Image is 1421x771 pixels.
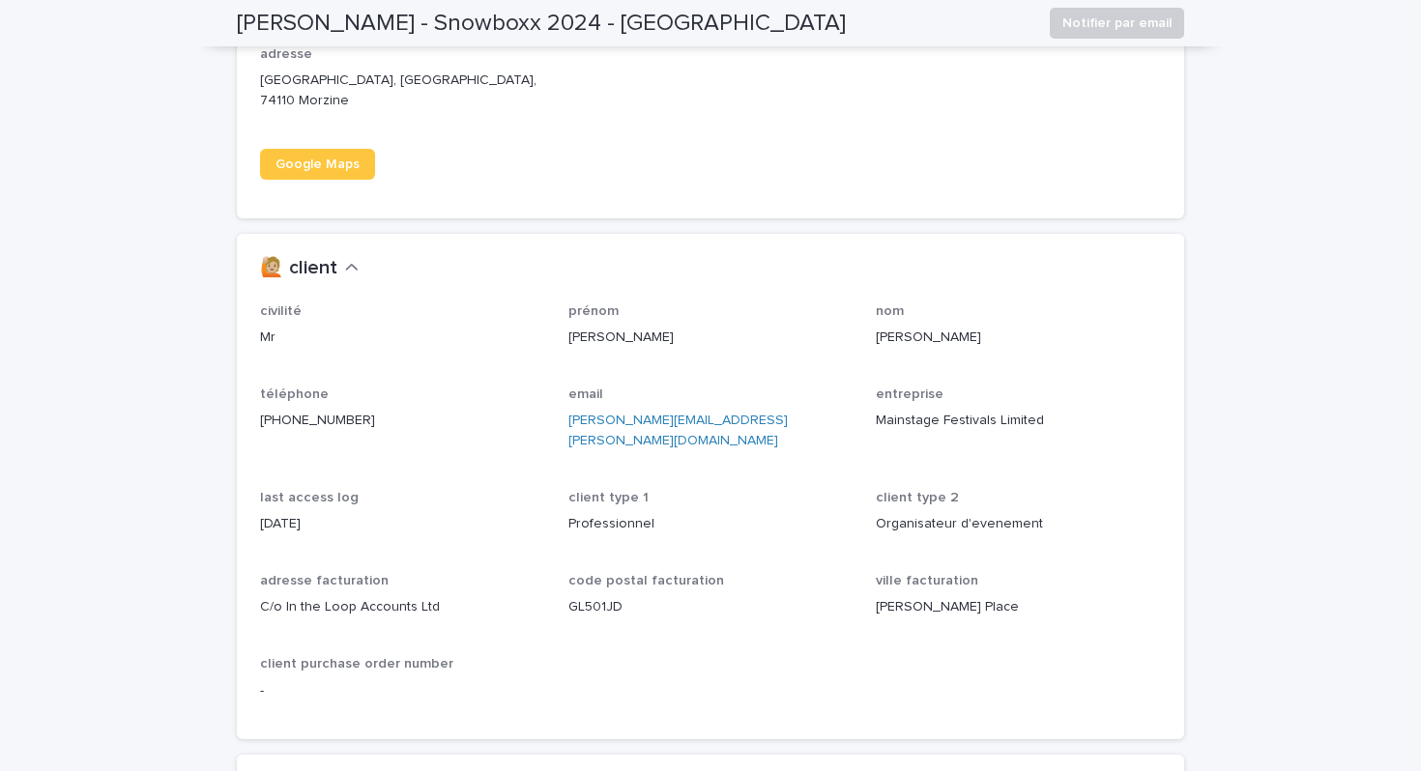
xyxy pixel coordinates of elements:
span: Google Maps [275,157,360,171]
span: code postal facturation [568,574,724,587]
button: 🙋🏼 client [260,257,359,280]
p: C/o In the Loop Accounts Ltd [260,597,545,617]
p: Professionnel [568,514,854,534]
span: last access log [260,491,359,504]
p: [GEOGRAPHIC_DATA], [GEOGRAPHIC_DATA], 74110 Morzine [260,71,545,111]
span: civilité [260,304,302,318]
a: [PHONE_NUMBER] [260,414,375,427]
span: prénom [568,304,619,318]
span: téléphone [260,387,329,401]
span: adresse [260,47,312,61]
p: Mainstage Festivals Limited [876,411,1161,431]
span: client purchase order number [260,657,453,671]
p: - [260,681,545,701]
h2: 🙋🏼 client [260,257,337,280]
span: ville facturation [876,574,978,587]
span: nom [876,304,904,318]
p: [PERSON_NAME] [568,328,854,348]
a: Google Maps [260,149,375,180]
p: [PERSON_NAME] [876,328,1161,348]
button: Notifier par email [1050,8,1184,39]
p: [PERSON_NAME] Place [876,597,1161,617]
p: Mr [260,328,545,348]
a: [PERSON_NAME][EMAIL_ADDRESS][PERSON_NAME][DOMAIN_NAME] [568,414,788,447]
p: Organisateur d'evenement [876,514,1161,534]
span: adresse facturation [260,574,389,587]
p: [DATE] [260,514,545,534]
span: Notifier par email [1062,14,1172,33]
span: email [568,387,603,401]
h2: [PERSON_NAME] - Snowboxx 2024 - [GEOGRAPHIC_DATA] [237,10,846,38]
span: client type 2 [876,491,959,504]
span: client type 1 [568,491,649,504]
span: entreprise [876,387,943,401]
p: GL501JD [568,597,854,617]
